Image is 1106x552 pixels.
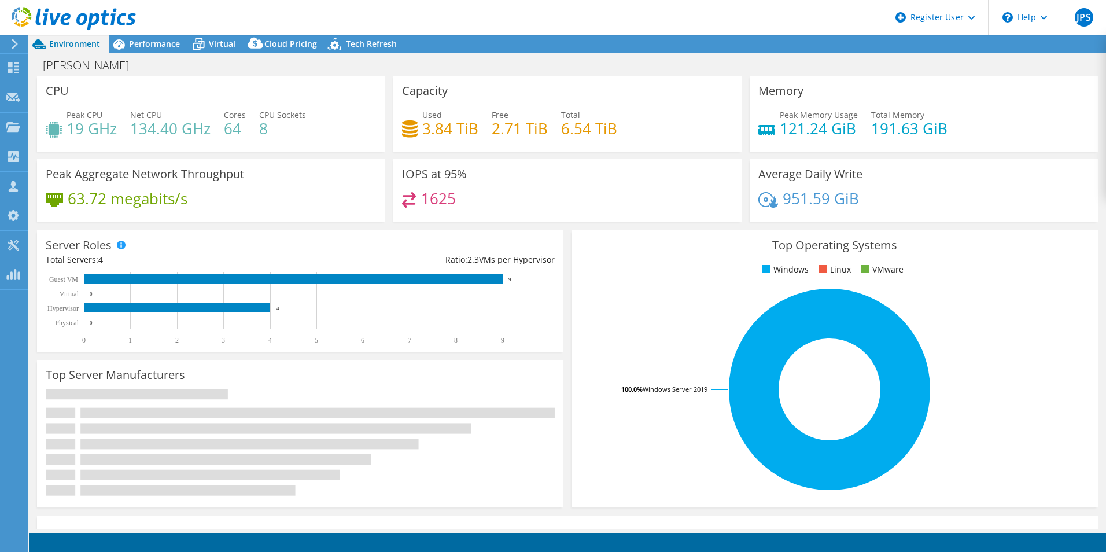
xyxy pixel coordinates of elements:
span: Net CPU [130,109,162,120]
span: 4 [98,254,103,265]
span: 2.3 [467,254,479,265]
h3: Memory [758,84,803,97]
h3: IOPS at 95% [402,168,467,181]
h1: [PERSON_NAME] [38,59,147,72]
text: Guest VM [49,275,78,284]
h4: 8 [259,122,306,135]
text: 0 [90,320,93,326]
span: JPS [1075,8,1093,27]
text: 1 [128,336,132,344]
span: CPU Sockets [259,109,306,120]
span: Free [492,109,508,120]
span: Environment [49,38,100,49]
span: Cores [224,109,246,120]
text: 9 [508,277,511,282]
h4: 19 GHz [67,122,117,135]
h3: Capacity [402,84,448,97]
span: Virtual [209,38,235,49]
text: Physical [55,319,79,327]
h4: 63.72 megabits/s [68,192,187,205]
span: Used [422,109,442,120]
h3: Average Daily Write [758,168,862,181]
li: VMware [858,263,904,276]
span: Total Memory [871,109,924,120]
text: 9 [501,336,504,344]
tspan: 100.0% [621,385,643,393]
li: Linux [816,263,851,276]
text: Virtual [60,290,79,298]
h4: 951.59 GiB [783,192,859,205]
text: 4 [276,306,279,311]
h4: 1625 [421,192,456,205]
h4: 3.84 TiB [422,122,478,135]
h3: Top Operating Systems [580,239,1089,252]
text: 0 [82,336,86,344]
h4: 6.54 TiB [561,122,617,135]
li: Windows [760,263,809,276]
h3: CPU [46,84,69,97]
h3: Server Roles [46,239,112,252]
text: 2 [175,336,179,344]
h4: 191.63 GiB [871,122,948,135]
tspan: Windows Server 2019 [643,385,707,393]
span: Peak Memory Usage [780,109,858,120]
h3: Top Server Manufacturers [46,369,185,381]
text: 0 [90,291,93,297]
text: 7 [408,336,411,344]
div: Total Servers: [46,253,300,266]
span: Tech Refresh [346,38,397,49]
h4: 64 [224,122,246,135]
h4: 121.24 GiB [780,122,858,135]
text: 3 [222,336,225,344]
span: Total [561,109,580,120]
svg: \n [1002,12,1013,23]
span: Peak CPU [67,109,102,120]
text: 4 [268,336,272,344]
text: Hypervisor [47,304,79,312]
div: Ratio: VMs per Hypervisor [300,253,555,266]
text: 8 [454,336,458,344]
h4: 2.71 TiB [492,122,548,135]
h3: Peak Aggregate Network Throughput [46,168,244,181]
h4: 134.40 GHz [130,122,211,135]
text: 5 [315,336,318,344]
text: 6 [361,336,364,344]
span: Performance [129,38,180,49]
span: Cloud Pricing [264,38,317,49]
